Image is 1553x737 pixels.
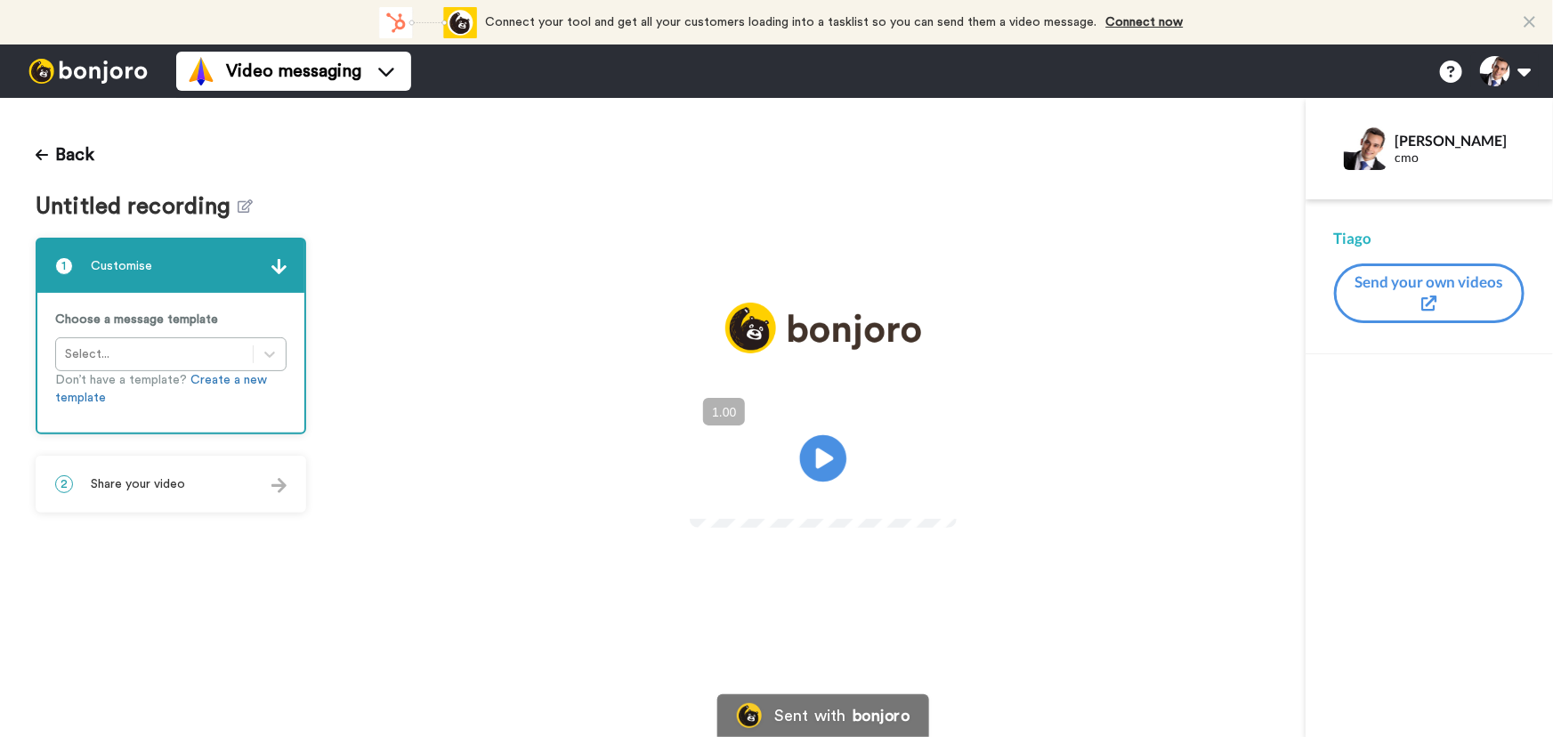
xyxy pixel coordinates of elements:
div: animation [379,7,477,38]
span: Share your video [91,475,185,493]
a: Bonjoro LogoSent withbonjoro [717,694,929,737]
p: Choose a message template [55,311,287,328]
span: Customise [91,257,152,275]
img: bj-logo-header-white.svg [21,59,155,84]
a: Connect now [1106,16,1184,28]
span: Untitled recording [36,194,239,220]
span: Connect your tool and get all your customers loading into a tasklist so you can send them a video... [486,16,1097,28]
button: Back [36,134,94,176]
div: Sent with [774,708,845,724]
img: Full screen [923,485,941,503]
img: Profile Image [1344,127,1387,170]
img: vm-color.svg [187,57,215,85]
div: Tiago [1334,228,1525,249]
span: Video messaging [226,59,361,84]
img: Bonjoro Logo [737,703,762,728]
div: [PERSON_NAME] [1395,132,1524,149]
div: 2Share your video [36,456,306,513]
button: Send your own videos [1334,263,1525,323]
img: arrow.svg [271,478,287,493]
div: cmo [1395,150,1524,166]
span: 2 [55,475,73,493]
div: bonjoro [853,708,910,724]
p: Don’t have a template? [55,371,287,407]
img: logo_full.png [725,303,921,353]
a: Create a new template [55,374,267,404]
img: arrow.svg [271,259,287,274]
span: 1 [55,257,73,275]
